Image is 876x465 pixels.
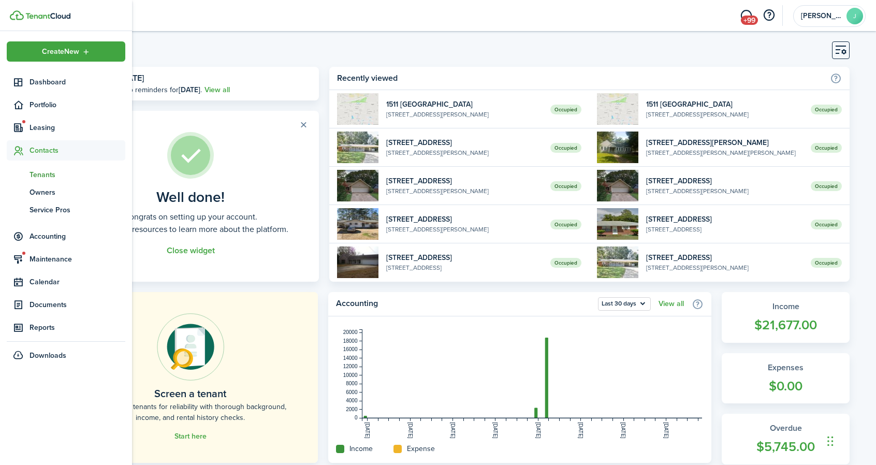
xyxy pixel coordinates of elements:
tspan: [DATE] [621,422,626,439]
widget-list-item-description: [STREET_ADDRESS][PERSON_NAME] [386,148,543,157]
widget-list-item-description: [STREET_ADDRESS][PERSON_NAME][PERSON_NAME] [646,148,803,157]
b: [DATE] [179,84,200,95]
home-widget-title: Expense [407,443,435,454]
img: TenantCloud [10,10,24,20]
h3: [DATE], [DATE] [91,72,311,85]
widget-list-item-title: [STREET_ADDRESS] [386,214,543,225]
span: Occupied [550,105,581,114]
img: 1 [337,246,378,278]
tspan: [DATE] [663,422,669,439]
button: Last 30 days [598,297,651,311]
widget-stats-count: $5,745.00 [732,437,839,457]
a: Expenses$0.00 [722,353,850,404]
span: Accounting [30,231,125,242]
tspan: [DATE] [493,422,499,439]
home-widget-title: Recently viewed [337,72,825,84]
a: Reports [7,317,125,338]
img: 1 [597,208,638,240]
span: Dashboard [30,77,125,88]
home-widget-title: Income [349,443,373,454]
tspan: 4000 [346,398,358,403]
tspan: 0 [355,415,358,420]
widget-list-item-title: [STREET_ADDRESS] [386,252,543,263]
img: Online payments [157,313,224,381]
widget-list-item-description: [STREET_ADDRESS] [646,225,803,234]
span: Occupied [550,181,581,191]
well-done-description: Congrats on setting up your account. Check out resources to learn more about the platform. [93,211,288,236]
img: 1 [597,170,638,201]
a: Overdue$5,745.00 [722,414,850,464]
img: 1 [337,170,378,201]
a: Owners [7,183,125,201]
button: Open resource center [760,7,778,24]
avatar-text: J [846,8,863,24]
widget-list-item-description: [STREET_ADDRESS][PERSON_NAME] [386,110,543,119]
widget-list-item-description: [STREET_ADDRESS] [386,263,543,272]
widget-stats-title: Income [732,300,839,313]
tspan: [DATE] [578,422,583,439]
a: Start here [174,432,207,441]
img: 1 [337,132,378,163]
button: Close [297,118,311,132]
a: View all [205,84,230,95]
span: Occupied [550,220,581,229]
tspan: [DATE] [407,422,413,439]
well-done-title: Well done! [156,189,225,206]
span: Occupied [550,143,581,153]
img: 1 [597,246,638,278]
span: Create New [42,48,79,55]
widget-list-item-description: [STREET_ADDRESS][PERSON_NAME] [386,186,543,196]
widget-list-item-description: [STREET_ADDRESS][PERSON_NAME] [646,110,803,119]
a: Messaging [736,3,756,29]
widget-list-item-description: [STREET_ADDRESS][PERSON_NAME] [646,186,803,196]
tspan: 14000 [343,355,358,361]
span: Reports [30,322,125,333]
span: Occupied [811,105,842,114]
tspan: [DATE] [450,422,456,439]
span: Occupied [811,181,842,191]
button: Close widget [167,246,215,255]
span: Occupied [811,258,842,268]
img: 1 [597,132,638,163]
tspan: 6000 [346,389,358,395]
a: Tenants [7,166,125,183]
widget-list-item-description: [STREET_ADDRESS][PERSON_NAME] [646,263,803,272]
span: Service Pros [30,205,125,215]
widget-list-item-title: [STREET_ADDRESS] [386,137,543,148]
div: Chat Widget [824,415,876,465]
p: There are no reminders for . [91,84,202,95]
home-placeholder-description: Check your tenants for reliability with thorough background, income, and rental history checks. [86,401,295,423]
button: Open menu [7,41,125,62]
span: Downloads [30,350,66,361]
widget-list-item-title: [STREET_ADDRESS] [646,176,803,186]
iframe: To enrich screen reader interactions, please activate Accessibility in Grammarly extension settings [824,415,876,465]
button: Open menu [598,297,651,311]
widget-list-item-title: [STREET_ADDRESS] [386,176,543,186]
a: Service Pros [7,201,125,219]
tspan: [DATE] [535,422,541,439]
span: Jason [801,12,842,20]
div: Drag [827,426,834,457]
tspan: [DATE] [365,422,371,439]
widget-list-item-title: [STREET_ADDRESS] [646,214,803,225]
span: Tenants [30,169,125,180]
widget-list-item-title: [STREET_ADDRESS][PERSON_NAME] [646,137,803,148]
tspan: 12000 [343,364,358,369]
img: TenantCloud [25,13,70,19]
tspan: 16000 [343,346,358,352]
span: Maintenance [30,254,125,265]
span: Occupied [550,258,581,268]
span: Owners [30,187,125,198]
home-placeholder-title: Screen a tenant [154,386,226,401]
tspan: 10000 [343,372,358,378]
widget-list-item-description: [STREET_ADDRESS][PERSON_NAME] [386,225,543,234]
span: +99 [741,16,758,25]
span: Contacts [30,145,125,156]
widget-list-item-title: 1511 [GEOGRAPHIC_DATA] [646,99,803,110]
span: Calendar [30,277,125,287]
span: Occupied [811,143,842,153]
widget-list-item-title: [STREET_ADDRESS] [646,252,803,263]
img: 1 [597,93,638,125]
widget-stats-count: $0.00 [732,376,839,396]
span: Occupied [811,220,842,229]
